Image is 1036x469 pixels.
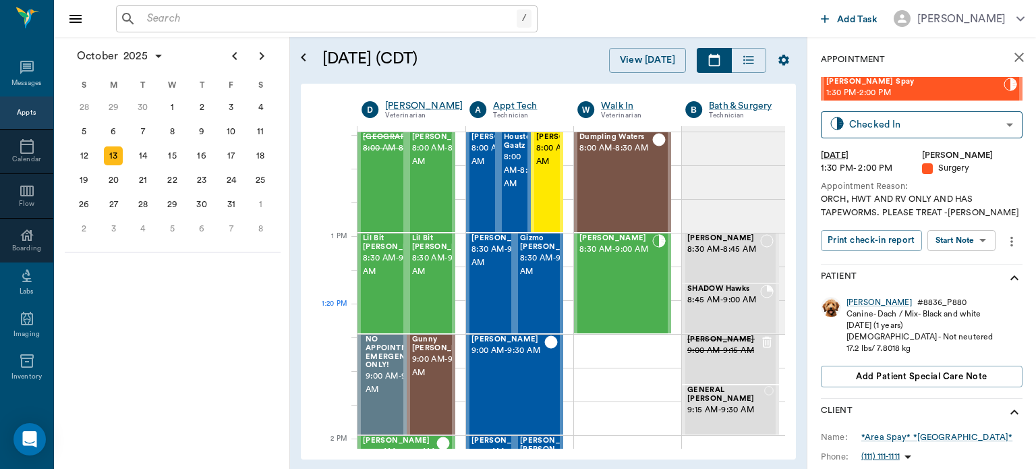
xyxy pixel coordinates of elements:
div: M [99,75,129,95]
svg: show more [1006,270,1023,286]
span: 8:30 AM - 9:00 AM [412,252,480,279]
div: NOT_CONFIRMED, 9:15 AM - 9:30 AM [682,385,779,435]
div: Wednesday, October 8, 2025 [163,122,182,141]
span: 9:30 AM - 10:00 AM [363,445,436,459]
div: Technician [709,110,773,121]
button: close [1006,44,1033,71]
span: October [74,47,121,65]
span: 8:30 AM - 9:00 AM [520,252,587,279]
div: Saturday, October 18, 2025 [251,146,270,165]
div: BOOKED, 9:00 AM - 9:30 AM [357,334,407,435]
p: Patient [821,270,857,286]
div: Sunday, September 28, 2025 [75,98,94,117]
div: Tuesday, November 4, 2025 [134,219,152,238]
div: READY_TO_CHECKOUT, 9:00 AM - 9:30 AM [407,334,456,435]
div: Sunday, October 19, 2025 [75,171,94,190]
div: 1 PM [312,229,347,263]
div: Saturday, November 8, 2025 [251,219,270,238]
div: Tuesday, October 21, 2025 [134,171,152,190]
div: Friday, October 3, 2025 [222,98,241,117]
span: 9:00 AM - 9:15 AM [687,344,760,358]
div: Wednesday, October 15, 2025 [163,146,182,165]
div: Thursday, October 2, 2025 [192,98,211,117]
div: Thursday, October 30, 2025 [192,195,211,214]
span: Gunny [PERSON_NAME] [412,335,480,353]
button: more [1001,230,1023,253]
button: View [DATE] [609,48,686,73]
div: Wednesday, October 29, 2025 [163,195,182,214]
span: 8:45 AM - 9:00 AM [687,294,760,307]
div: Monday, November 3, 2025 [104,219,123,238]
div: Surgery [922,162,1023,175]
a: Appt Tech [493,99,557,113]
div: [DATE] (1 years) [846,320,993,331]
span: 9:15 AM - 9:30 AM [687,404,764,417]
span: 8:00 AM - 8:30 AM [536,142,604,169]
div: Tuesday, September 30, 2025 [134,98,152,117]
button: October2025 [70,43,171,70]
span: 9:00 AM - 9:30 AM [471,344,544,358]
a: Walk In [601,99,665,113]
span: 8:30 AM - 9:00 AM [471,243,539,270]
div: Appointment Reason: [821,180,1023,193]
div: [PERSON_NAME] [922,149,1023,162]
div: Labs [20,287,34,297]
div: Wednesday, October 1, 2025 [163,98,182,117]
div: Friday, October 24, 2025 [222,171,241,190]
span: [PERSON_NAME] [PERSON_NAME] [520,437,587,454]
span: 9:00 AM - 9:30 AM [366,370,428,397]
div: Monday, September 29, 2025 [104,98,123,117]
div: Friday, October 31, 2025 [222,195,241,214]
div: Sunday, November 2, 2025 [75,219,94,238]
div: / [517,9,531,28]
div: CHECKED_OUT, 8:00 AM - 8:30 AM [574,132,671,233]
div: NOT_CONFIRMED, 8:30 AM - 8:45 AM [682,233,779,283]
div: Thursday, October 9, 2025 [192,122,211,141]
button: Add patient Special Care Note [821,366,1023,387]
div: Tuesday, October 14, 2025 [134,146,152,165]
a: [PERSON_NAME] [385,99,463,113]
span: 8:00 AM - 8:30 AM [471,142,539,169]
div: Imaging [13,329,40,339]
span: Houston Gaatz [504,133,538,150]
div: T [128,75,158,95]
div: Tuesday, October 28, 2025 [134,195,152,214]
div: Checked In [849,117,1001,132]
div: [DATE] [821,149,922,162]
span: [PERSON_NAME] [471,133,539,142]
span: [PERSON_NAME] [687,234,760,243]
div: F [217,75,246,95]
span: 8:00 AM - 8:30 AM [412,142,480,169]
button: Next page [248,43,275,70]
div: Sunday, October 12, 2025 [75,146,94,165]
a: Bath & Surgery [709,99,773,113]
a: *Area Spay* *[GEOGRAPHIC_DATA]* [861,431,1012,443]
div: Veterinarian [385,110,463,121]
div: S [246,75,275,95]
div: Saturday, November 1, 2025 [251,195,270,214]
span: 8:00 AM - 8:30 AM [363,142,447,155]
div: Wednesday, November 5, 2025 [163,219,182,238]
span: 9:00 AM - 9:30 AM [412,353,480,380]
div: Inventory [11,372,42,382]
div: Friday, October 10, 2025 [222,122,241,141]
div: Open Intercom Messenger [13,423,46,456]
div: Friday, November 7, 2025 [222,219,241,238]
div: CANCELED, 8:00 AM - 8:30 AM [357,132,407,233]
div: Name: [821,431,861,443]
span: [PERSON_NAME] [471,335,544,344]
span: Lil Bit [PERSON_NAME] [363,234,430,252]
div: CHECKED_IN, 8:30 AM - 9:00 AM [574,233,671,334]
div: 2 PM [312,432,347,466]
div: Sunday, October 5, 2025 [75,122,94,141]
div: Monday, October 6, 2025 [104,122,123,141]
svg: show more [1006,404,1023,420]
div: Thursday, October 16, 2025 [192,146,211,165]
button: Print check-in report [821,230,922,251]
span: 8:30 AM - 9:00 AM [579,243,652,256]
div: CHECKED_OUT, 8:30 AM - 9:00 AM [357,233,407,334]
span: 8:30 AM - 8:45 AM [687,243,760,256]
